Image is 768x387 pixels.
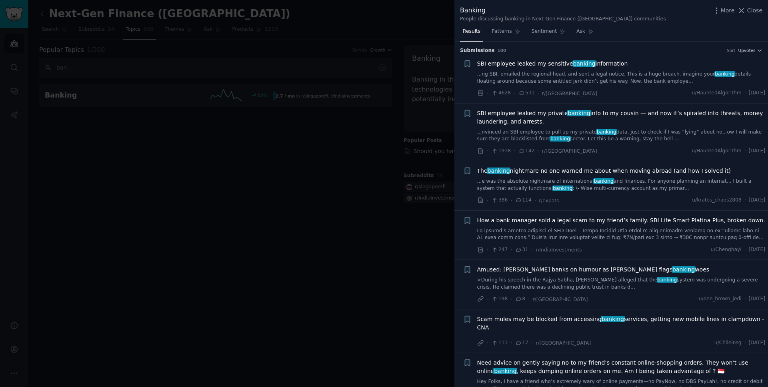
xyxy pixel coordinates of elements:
span: · [528,295,530,303]
div: Sort [727,48,736,53]
a: Thebankingnightmare no one warned me about when moving abroad (and how I solved it) [477,167,731,175]
span: · [510,295,512,303]
span: · [487,339,488,347]
button: More [712,6,735,15]
span: u/one_brown_jedi [699,295,742,303]
span: SBI employee leaked my private info to my cousin — and now it’s spiraled into threats, money laun... [477,109,766,126]
button: Upvotes [738,48,762,53]
span: Ask [576,28,585,35]
a: ...ng SBI, emailed the regional head, and sent a legal notice. This is a huge breach, imagine you... [477,71,766,85]
span: 113 [491,339,508,347]
span: 4628 [491,90,511,97]
span: u/HauntedAlgorithm [692,90,741,97]
span: Upvotes [738,48,755,53]
span: u/kratos_chaos2808 [692,197,741,204]
a: How a bank manager sold a legal scam to my friend’s family. SBI Life Smart Platina Plus, broken d... [477,216,765,225]
span: The nightmare no one warned me about when moving abroad (and how I solved it) [477,167,731,175]
a: SBI employee leaked my sensitivebankinginformation [477,60,628,68]
span: r/[GEOGRAPHIC_DATA] [536,340,591,346]
span: · [537,89,539,98]
a: Sentiment [529,25,568,42]
span: r/[GEOGRAPHIC_DATA] [542,148,597,154]
span: r/expats [539,198,559,203]
span: · [531,245,533,254]
span: u/Chileinsg [714,339,742,347]
span: banking [572,60,596,67]
span: · [487,245,488,254]
span: 8 [515,295,525,303]
a: Ask [574,25,596,42]
a: ...nvinced an SBI employee to pull up my privatebankingdata, just to check if I was “lying” about... [477,129,766,143]
span: banking [596,129,617,135]
span: Results [463,28,480,35]
span: 198 [491,295,508,303]
span: Amused: [PERSON_NAME] banks on humour as [PERSON_NAME] flags woes [477,265,710,274]
span: · [531,339,533,347]
a: Amused: [PERSON_NAME] banks on humour as [PERSON_NAME] flagsbankingwoes [477,265,710,274]
span: Patterns [492,28,512,35]
span: [DATE] [749,148,765,155]
span: · [744,295,746,303]
div: People discussing banking in Next-Gen Finance ([GEOGRAPHIC_DATA]) communities [460,16,666,23]
span: · [744,90,746,97]
span: More [721,6,735,15]
span: [DATE] [749,90,765,97]
span: r/[GEOGRAPHIC_DATA] [533,297,588,302]
a: SBI employee leaked my privatebankinginfo to my cousin — and now it’s spiraled into threats, mone... [477,109,766,126]
span: · [487,147,488,155]
span: 386 [491,197,508,204]
span: [DATE] [749,246,765,253]
span: · [744,197,746,204]
span: [DATE] [749,295,765,303]
span: 31 [515,246,528,253]
span: banking [493,368,517,374]
span: 100 [498,48,506,53]
span: [DATE] [749,197,765,204]
span: banking [601,316,625,322]
span: banking [567,110,591,116]
span: Sentiment [532,28,557,35]
a: Need advice on gently saying no to my friend’s constant online‑shopping orders. They won’t use on... [477,359,766,375]
span: banking [657,277,678,283]
span: · [537,147,539,155]
span: [DATE] [749,339,765,347]
span: banking [714,71,736,77]
span: · [487,89,488,98]
span: banking [487,168,511,174]
span: 142 [518,148,535,155]
span: banking [550,136,571,142]
span: · [510,245,512,254]
span: · [744,339,746,347]
span: · [487,295,488,303]
a: Patterns [489,25,523,42]
span: Submission s [460,47,495,54]
a: ...e was the absolute nightmare of internationalbankingand finances. For anyone planning an inter... [477,178,766,192]
span: r/[GEOGRAPHIC_DATA] [542,91,597,96]
span: · [510,339,512,347]
span: banking [593,178,614,184]
span: SBI employee leaked my sensitive information [477,60,628,68]
span: u/Chenghayi [710,246,741,253]
a: Scam mules may be blocked from accessingbankingservices, getting new mobile lines in clampdown - CNA [477,315,766,332]
a: Lo ipsumd’s ametco adipisci el SED Doei – Tempo Incidid Utla etdol m aliq enimadm veniamq no ex “... [477,227,766,241]
span: 114 [515,197,532,204]
span: Close [747,6,762,15]
span: · [744,246,746,253]
span: · [514,89,515,98]
span: 17 [515,339,528,347]
span: 531 [518,90,535,97]
span: banking [552,186,574,191]
span: · [487,196,488,205]
a: >During his speech in the Rajya Sabha, [PERSON_NAME] alleged that thebankingsystem was undergoing... [477,277,766,291]
span: u/HauntedAlgorithm [692,148,741,155]
button: Close [737,6,762,15]
div: Banking [460,6,666,16]
span: 1938 [491,148,511,155]
a: Results [460,25,483,42]
span: · [514,147,515,155]
span: r/IndiaInvestments [536,247,582,253]
span: Scam mules may be blocked from accessing services, getting new mobile lines in clampdown - CNA [477,315,766,332]
span: · [534,196,536,205]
